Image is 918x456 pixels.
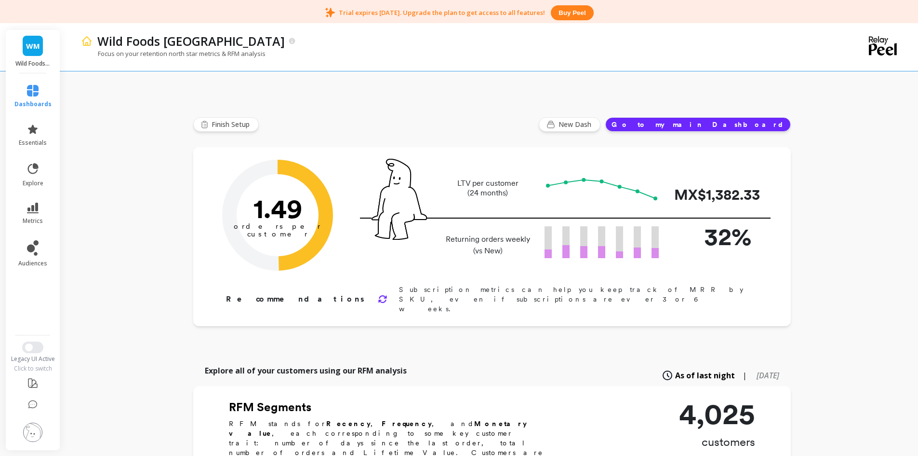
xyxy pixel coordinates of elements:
p: Recommendations [226,293,366,305]
span: [DATE] [757,370,779,381]
img: profile picture [23,423,42,442]
p: MX$1,382.33 [674,184,751,206]
p: Returning orders weekly (vs New) [443,234,533,257]
span: New Dash [559,120,594,129]
div: Legacy UI Active [5,355,61,363]
p: Focus on your retention north star metrics & RFM analysis [81,49,266,58]
button: Switch to New UI [22,342,43,353]
p: Trial expires [DATE]. Upgrade the plan to get access to all features! [339,8,545,17]
p: customers [679,434,755,450]
p: Wild Foods Mexico [97,33,285,49]
span: Finish Setup [212,120,253,129]
span: WM [26,41,40,52]
img: header icon [81,35,93,47]
span: explore [23,180,43,187]
img: pal seatted on line [372,159,427,240]
span: dashboards [14,100,52,108]
text: 1.49 [253,193,302,224]
p: Subscription metrics can help you keep track of MRR by SKU, even if subscriptions are ever 3 or 6... [399,285,760,314]
p: Explore all of your customers using our RFM analysis [205,365,407,376]
button: Finish Setup [193,117,259,132]
span: essentials [19,139,47,147]
p: LTV per customer (24 months) [443,179,533,198]
tspan: customer [247,230,308,238]
div: Click to switch [5,365,61,373]
span: metrics [23,217,43,225]
button: Go to my main Dashboard [605,117,791,132]
h2: RFM Segments [229,400,557,415]
p: 32% [674,219,751,255]
b: Recency [326,420,371,428]
span: | [743,370,747,381]
button: New Dash [539,117,600,132]
p: Wild Foods Mexico [15,60,51,68]
tspan: orders per [234,222,321,231]
span: As of last night [675,370,735,381]
button: Buy peel [551,5,593,20]
p: 4,025 [679,400,755,428]
span: audiences [18,260,47,267]
b: Frequency [382,420,432,428]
